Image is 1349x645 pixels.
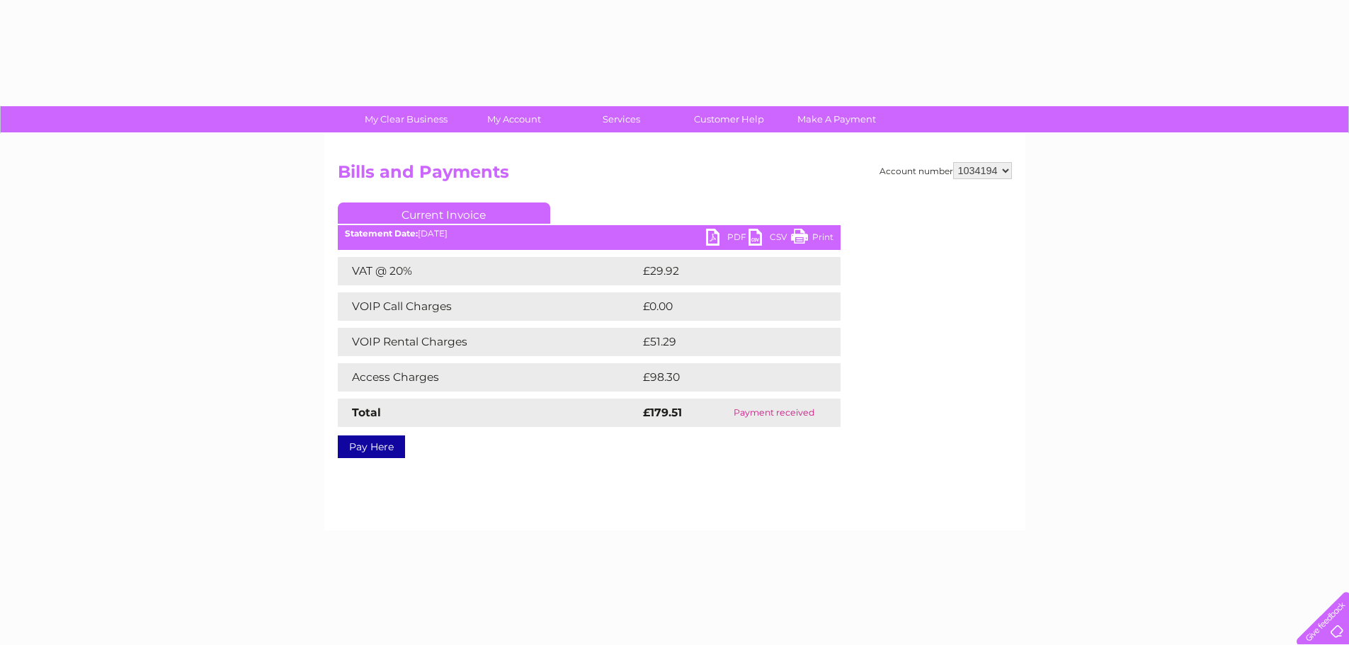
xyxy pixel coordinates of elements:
h2: Bills and Payments [338,162,1012,189]
a: PDF [706,229,749,249]
td: £29.92 [639,257,812,285]
td: £98.30 [639,363,813,392]
strong: £179.51 [643,406,682,419]
a: Print [791,229,833,249]
a: Services [563,106,680,132]
a: CSV [749,229,791,249]
strong: Total [352,406,381,419]
b: Statement Date: [345,228,418,239]
td: Access Charges [338,363,639,392]
a: My Clear Business [348,106,465,132]
td: £51.29 [639,328,811,356]
a: Current Invoice [338,202,550,224]
td: VOIP Rental Charges [338,328,639,356]
td: VAT @ 20% [338,257,639,285]
td: VOIP Call Charges [338,292,639,321]
a: Customer Help [671,106,787,132]
a: Make A Payment [778,106,895,132]
div: [DATE] [338,229,841,239]
a: My Account [455,106,572,132]
div: Account number [880,162,1012,179]
td: Payment received [708,399,840,427]
a: Pay Here [338,435,405,458]
td: £0.00 [639,292,808,321]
